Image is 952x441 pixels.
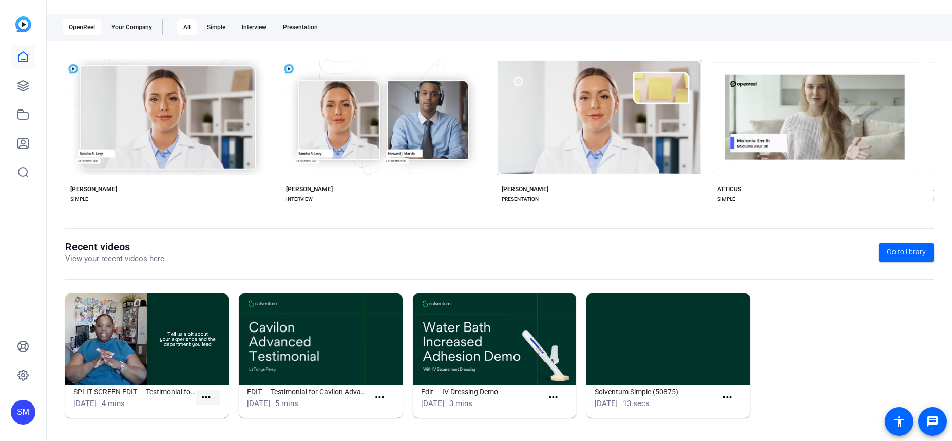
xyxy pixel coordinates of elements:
[543,390,568,405] button: more_horiz
[105,19,158,35] div: Your Company
[200,391,213,404] mat-icon: more_horiz
[102,399,125,408] span: 4 mins
[586,293,750,385] img: Solventum Simple (50875)
[177,19,197,35] div: All
[47,14,952,41] openreel-category-tab: Page Menu
[595,385,717,398] h1: Solventum Simple (50875)
[623,399,650,408] span: 13 secs
[413,293,576,385] img: Edit — IV Dressing Demo
[717,390,742,405] button: more_horiz
[63,19,101,35] div: OpenReel
[65,241,164,253] h1: Recent videos
[286,195,313,204] div: INTERVIEW
[887,247,926,258] span: Go to library
[247,385,369,398] h1: EDIT — Testimonial for Cavilon Advanced
[926,415,939,428] mat-icon: message
[893,415,905,428] mat-icon: accessibility
[595,399,618,408] span: [DATE]
[65,241,934,428] div: Page Menu
[196,390,221,405] button: more_horiz
[70,195,88,204] div: SIMPLE
[70,185,117,193] div: [PERSON_NAME]
[11,400,35,425] div: SM
[201,19,232,35] div: Simple
[247,399,270,408] span: [DATE]
[65,293,229,385] img: SPLIT SCREEN EDIT — Testimonial for Cavilon Advanced
[879,243,934,262] a: Go to library
[502,195,539,204] div: PRESENTATION
[286,185,333,193] div: [PERSON_NAME]
[239,293,402,385] img: EDIT — Testimonial for Cavilon Advanced
[449,399,472,408] span: 3 mins
[421,399,444,408] span: [DATE]
[421,385,543,398] h1: Edit — IV Dressing Demo
[369,390,394,405] button: more_horiz
[547,391,560,404] mat-icon: more_horiz
[885,407,913,436] a: accessibility
[373,391,386,404] mat-icon: more_horiz
[918,407,947,436] a: message
[236,19,273,35] div: Interview
[15,16,31,32] img: blue-gradient.svg
[73,385,196,398] h1: SPLIT SCREEN EDIT — Testimonial for Cavilon Advanced
[73,399,97,408] span: [DATE]
[717,195,735,204] div: SIMPLE
[275,399,298,408] span: 5 mins
[277,19,324,35] div: Presentation
[717,185,741,193] div: ATTICUS
[65,253,164,265] p: View your recent videos here
[721,391,734,404] mat-icon: more_horiz
[502,185,548,193] div: [PERSON_NAME]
